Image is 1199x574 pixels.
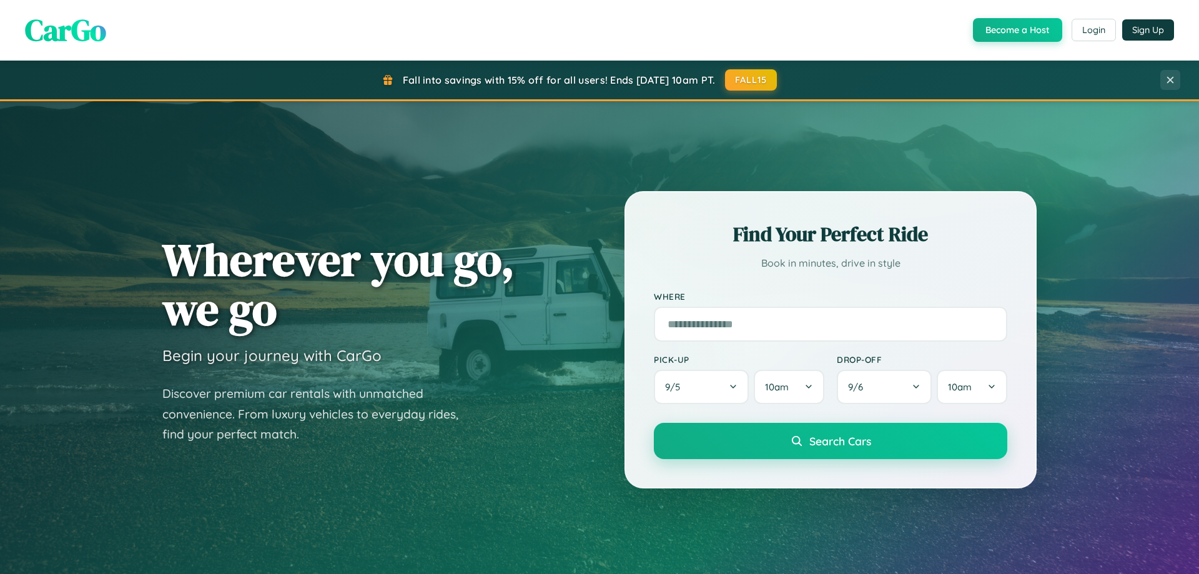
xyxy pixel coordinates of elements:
[1072,19,1116,41] button: Login
[654,220,1007,248] h2: Find Your Perfect Ride
[403,74,716,86] span: Fall into savings with 15% off for all users! Ends [DATE] 10am PT.
[765,381,789,393] span: 10am
[654,370,749,404] button: 9/5
[654,254,1007,272] p: Book in minutes, drive in style
[1122,19,1174,41] button: Sign Up
[665,381,686,393] span: 9 / 5
[654,291,1007,302] label: Where
[25,9,106,51] span: CarGo
[162,235,515,334] h1: Wherever you go, we go
[654,354,824,365] label: Pick-up
[937,370,1007,404] button: 10am
[848,381,869,393] span: 9 / 6
[809,434,871,448] span: Search Cars
[162,383,475,445] p: Discover premium car rentals with unmatched convenience. From luxury vehicles to everyday rides, ...
[973,18,1062,42] button: Become a Host
[162,346,382,365] h3: Begin your journey with CarGo
[654,423,1007,459] button: Search Cars
[837,354,1007,365] label: Drop-off
[948,381,972,393] span: 10am
[837,370,932,404] button: 9/6
[754,370,824,404] button: 10am
[725,69,777,91] button: FALL15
